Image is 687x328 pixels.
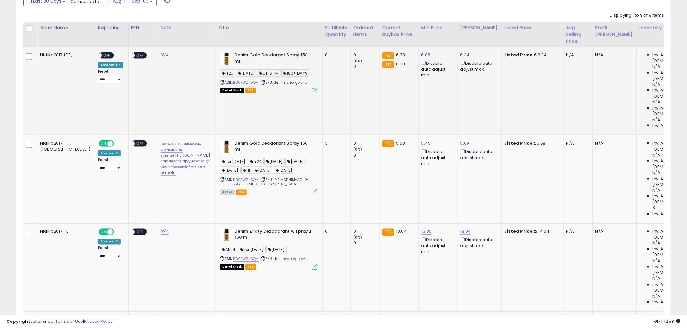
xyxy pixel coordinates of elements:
[98,69,123,84] div: Preset:
[325,140,345,146] div: 3
[260,256,308,262] span: | SKU: denim-deo-gold-x1
[653,188,660,193] span: N/A
[233,177,259,182] a: B00FWZK5QM
[98,239,121,245] div: Amazon AI
[245,264,256,270] span: FBA
[253,167,273,174] span: [DATE]
[40,140,90,152] div: Nikilko2017 ([GEOGRAPHIC_DATA])
[653,299,687,305] span: Inv. Age 181 Plus:
[264,158,285,165] span: [DATE]
[653,82,660,88] span: N/A
[353,235,362,240] small: (0%)
[245,88,256,93] span: FBA
[382,24,416,38] div: Current Buybox Price
[653,258,660,264] span: N/A
[238,246,266,253] span: tier [DATE]
[460,228,471,235] a: 18.04
[161,52,169,58] a: N/A
[233,80,259,85] a: B00FWZK5QM
[220,264,244,270] span: All listings that are currently out of stock and unavailable for purchase on Amazon
[460,140,469,146] a: 5.69
[113,141,123,146] span: OFF
[421,60,453,78] div: Disable auto adjust min
[382,61,394,68] small: FBA
[102,53,112,58] span: OFF
[220,246,238,253] span: AN24
[220,52,233,65] img: 41utcyHyleL._SL40_.jpg
[382,229,394,236] small: FBA
[595,24,634,38] div: Profit [PERSON_NAME]
[595,52,632,58] div: N/A
[353,64,380,70] div: 0
[353,152,380,158] div: 0
[98,62,123,68] div: Amazon AI *
[353,52,380,58] div: 0
[325,24,348,38] div: Fulfillable Quantity
[595,140,632,146] div: N/A
[653,205,655,211] span: 3
[260,80,308,85] span: | SKU: denim-deo-gold-x1
[595,229,632,235] div: N/A
[653,170,660,176] span: N/A
[236,190,247,195] span: FBA
[220,158,248,165] span: tier [DATE]
[505,52,558,58] div: €6.34
[56,318,83,324] a: Terms of Use
[161,228,169,235] a: N/A
[236,69,256,77] span: [DATE]
[353,147,362,152] small: (0%)
[566,140,588,146] div: N/A
[396,52,405,58] span: 6.33
[653,123,687,129] span: Inv. Age 181 Plus:
[99,141,107,146] span: ON
[233,256,259,262] a: B00FWZK5QM
[396,228,407,235] span: 18.04
[281,69,310,77] span: 180+ DAYS
[505,228,534,235] b: Listed Price:
[98,150,121,156] div: Amazon AI
[653,294,660,299] span: N/A
[84,318,113,324] a: Privacy Policy
[135,229,145,235] span: OFF
[505,140,558,146] div: £5.68
[421,236,453,255] div: Disable auto adjust min
[566,229,588,235] div: N/A
[653,64,660,70] span: N/A
[235,52,314,66] b: Denim Gold Deodorant Spray 150 ml
[505,24,561,31] div: Listed Price
[98,158,123,172] div: Preset:
[220,190,235,195] span: All listings currently available for purchase on Amazon
[421,148,453,167] div: Disable auto adjust min
[610,12,664,18] div: Displaying 1 to 9 of 9 items
[460,236,497,249] div: Disable auto adjust max
[460,52,470,58] a: 6.34
[566,52,588,58] div: N/A
[421,24,455,31] div: Min Price
[99,229,107,235] span: ON
[421,140,431,146] a: 5.45
[353,229,380,235] div: 0
[421,52,431,58] a: 6.08
[6,318,30,324] strong: Copyright
[135,53,145,58] span: OFF
[220,229,233,242] img: 41utcyHyleL._SL40_.jpg
[135,141,145,146] span: OFF
[248,158,264,165] span: IY24
[220,52,318,93] div: ASIN:
[325,52,345,58] div: 0
[653,240,660,246] span: N/A
[653,152,660,158] span: N/A
[566,24,590,45] div: Avg Selling Price
[131,24,155,31] div: EFN
[257,69,281,77] span: CHISTIM
[382,52,394,59] small: FBA
[220,229,318,269] div: ASIN:
[653,117,660,123] span: N/A
[241,167,252,174] span: HI
[654,318,681,324] span: 2025-10-10 12:58 GMT
[653,211,687,217] span: Inv. Age 181 Plus:
[396,140,405,146] span: 5.68
[285,158,306,165] span: [DATE]
[505,140,534,146] b: Listed Price:
[274,167,294,174] span: [DATE]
